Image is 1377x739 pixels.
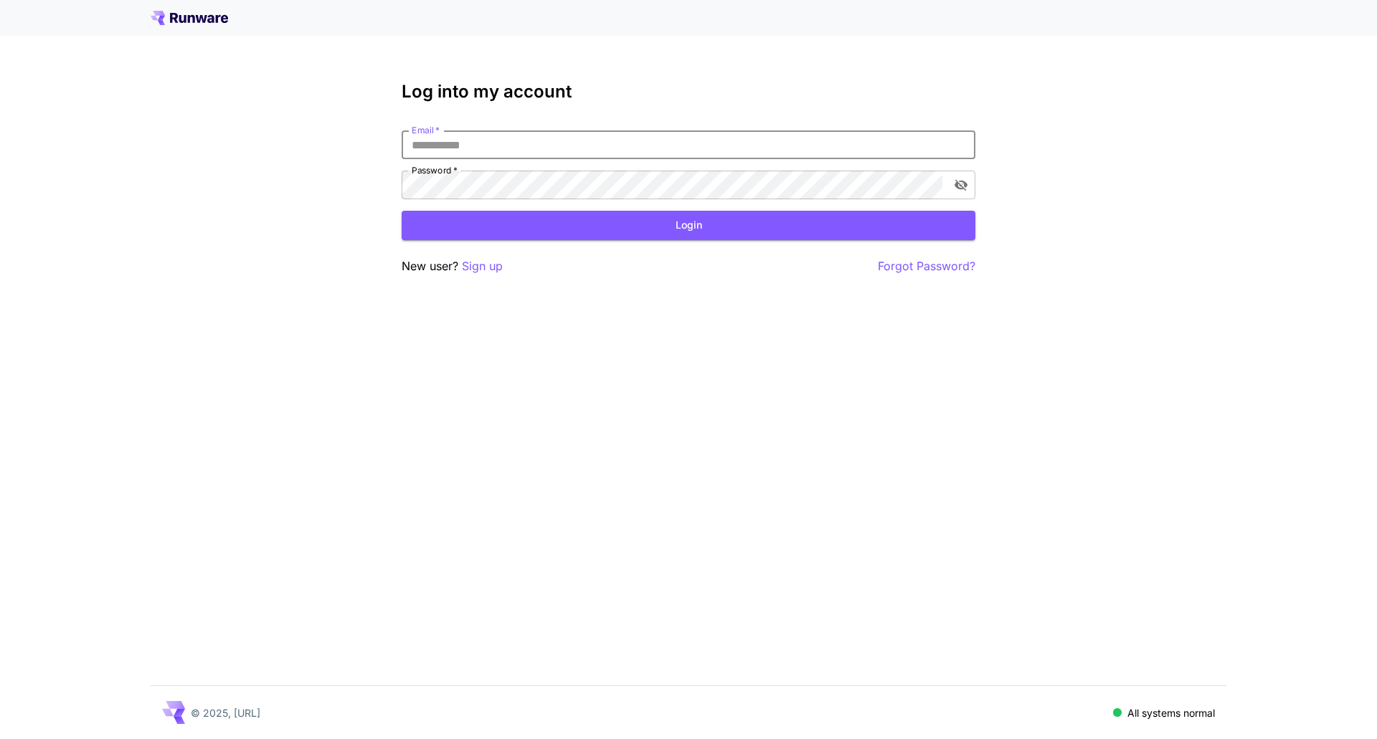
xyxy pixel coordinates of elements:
[402,257,503,275] p: New user?
[191,705,260,720] p: © 2025, [URL]
[462,257,503,275] button: Sign up
[948,172,974,198] button: toggle password visibility
[402,82,975,102] h3: Log into my account
[878,257,975,275] button: Forgot Password?
[412,164,458,176] label: Password
[402,211,975,240] button: Login
[412,124,440,136] label: Email
[1127,705,1215,720] p: All systems normal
